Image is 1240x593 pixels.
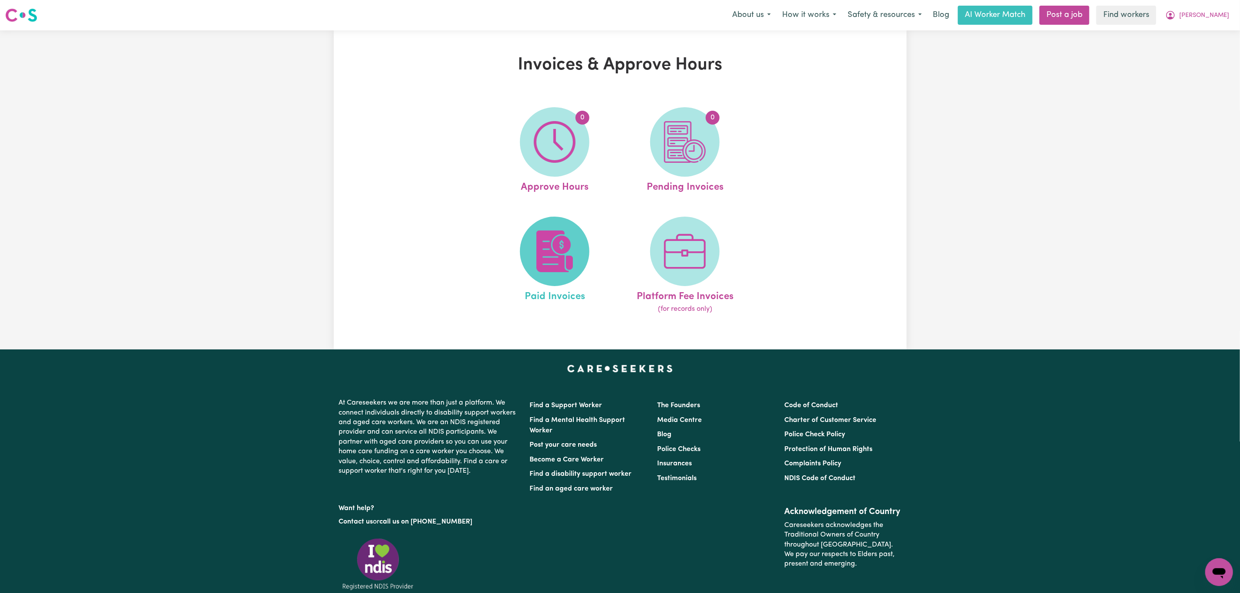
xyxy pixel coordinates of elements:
a: Post your care needs [530,441,597,448]
a: Blog [928,6,954,25]
span: Pending Invoices [647,177,724,195]
a: Testimonials [657,475,697,482]
a: Careseekers home page [567,365,673,372]
button: Safety & resources [842,6,928,24]
span: (for records only) [658,304,712,314]
span: 0 [576,111,589,125]
p: Want help? [339,500,520,513]
a: Blog [657,431,671,438]
button: How it works [776,6,842,24]
p: At Careseekers we are more than just a platform. We connect individuals directly to disability su... [339,395,520,479]
img: Registered NDIS provider [339,537,417,591]
a: Find a disability support worker [530,471,632,478]
span: Platform Fee Invoices [637,286,733,304]
a: call us on [PHONE_NUMBER] [380,518,473,525]
a: Post a job [1039,6,1089,25]
a: Find a Mental Health Support Worker [530,417,625,434]
a: Insurances [657,460,692,467]
a: The Founders [657,402,700,409]
a: Police Checks [657,446,701,453]
span: Approve Hours [521,177,589,195]
h2: Acknowledgement of Country [784,507,901,517]
a: Complaints Policy [784,460,841,467]
a: NDIS Code of Conduct [784,475,855,482]
p: or [339,514,520,530]
a: Become a Care Worker [530,456,604,463]
a: Find an aged care worker [530,485,613,492]
button: About us [727,6,776,24]
a: Media Centre [657,417,702,424]
a: Careseekers logo [5,5,37,25]
a: Protection of Human Rights [784,446,872,453]
a: Pending Invoices [622,107,747,195]
span: Paid Invoices [525,286,585,304]
a: Code of Conduct [784,402,838,409]
span: 0 [706,111,720,125]
a: AI Worker Match [958,6,1033,25]
a: Contact us [339,518,373,525]
a: Approve Hours [492,107,617,195]
iframe: Button to launch messaging window, conversation in progress [1205,558,1233,586]
img: Careseekers logo [5,7,37,23]
a: Find workers [1096,6,1156,25]
a: Charter of Customer Service [784,417,876,424]
a: Find a Support Worker [530,402,602,409]
p: Careseekers acknowledges the Traditional Owners of Country throughout [GEOGRAPHIC_DATA]. We pay o... [784,517,901,573]
a: Police Check Policy [784,431,845,438]
h1: Invoices & Approve Hours [434,55,806,76]
span: [PERSON_NAME] [1179,11,1229,20]
a: Platform Fee Invoices(for records only) [622,217,747,315]
a: Paid Invoices [492,217,617,315]
button: My Account [1160,6,1235,24]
